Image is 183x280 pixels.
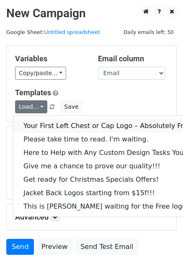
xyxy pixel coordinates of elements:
h5: Advanced [15,212,168,222]
a: Copy/paste... [15,67,66,80]
h2: New Campaign [6,6,177,21]
iframe: Chat Widget [141,240,183,280]
a: Send [6,239,34,255]
a: Untitled spreadsheet [44,29,100,35]
span: Daily emails left: 50 [121,28,177,37]
button: Save [60,100,82,113]
h5: Variables [15,54,85,63]
a: Send Test Email [75,239,139,255]
a: Templates [15,88,51,97]
a: Daily emails left: 50 [121,29,177,35]
h5: Email column [98,54,168,63]
a: Load... [15,100,47,113]
a: Preview [36,239,73,255]
small: Google Sheet: [6,29,100,35]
